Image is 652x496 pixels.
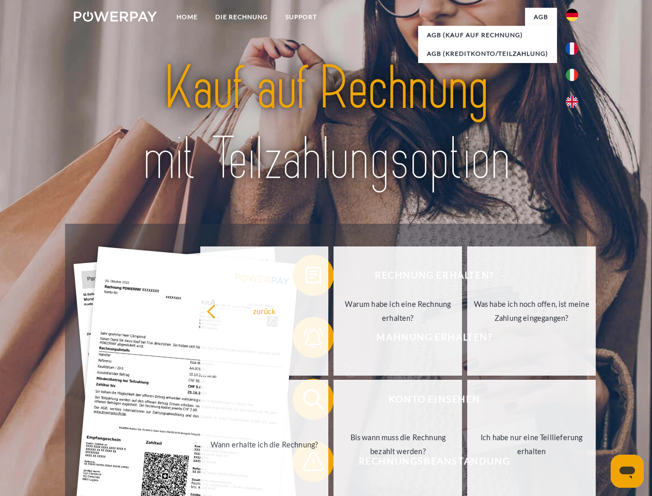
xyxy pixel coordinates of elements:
[525,8,557,26] a: agb
[99,50,553,198] img: title-powerpay_de.svg
[206,8,277,26] a: DIE RECHNUNG
[418,44,557,63] a: AGB (Kreditkonto/Teilzahlung)
[566,96,578,108] img: en
[473,430,590,458] div: Ich habe nur eine Teillieferung erhalten
[473,297,590,325] div: Was habe ich noch offen, ist meine Zahlung eingegangen?
[206,437,323,451] div: Wann erhalte ich die Rechnung?
[611,455,644,488] iframe: Schaltfläche zum Öffnen des Messaging-Fensters
[277,8,326,26] a: SUPPORT
[168,8,206,26] a: Home
[340,430,456,458] div: Bis wann muss die Rechnung bezahlt werden?
[566,9,578,21] img: de
[566,69,578,81] img: it
[418,26,557,44] a: AGB (Kauf auf Rechnung)
[340,297,456,325] div: Warum habe ich eine Rechnung erhalten?
[467,246,596,376] a: Was habe ich noch offen, ist meine Zahlung eingegangen?
[566,42,578,55] img: fr
[206,304,323,318] div: zurück
[74,11,157,22] img: logo-powerpay-white.svg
